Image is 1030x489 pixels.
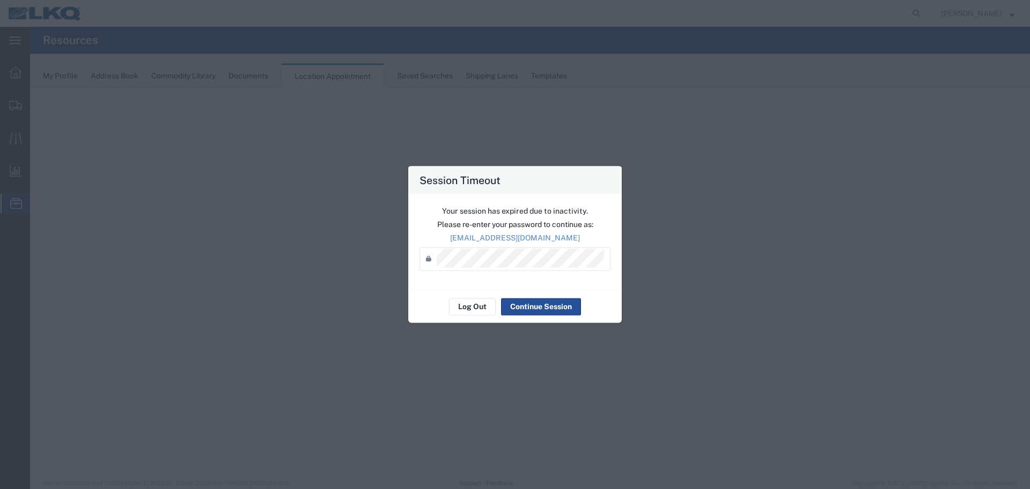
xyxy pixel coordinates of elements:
p: [EMAIL_ADDRESS][DOMAIN_NAME] [420,232,610,243]
p: Your session has expired due to inactivity. [420,205,610,216]
h4: Session Timeout [420,172,501,187]
button: Continue Session [501,298,581,315]
button: Log Out [449,298,496,315]
p: Please re-enter your password to continue as: [420,218,610,230]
